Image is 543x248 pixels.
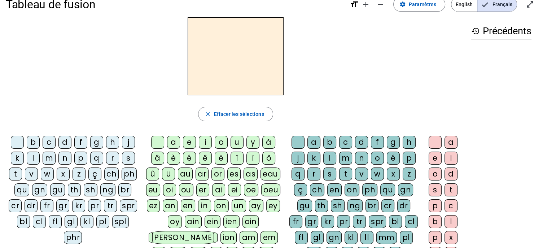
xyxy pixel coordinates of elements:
div: e [183,136,196,149]
div: gu [297,199,312,212]
div: dr [397,199,410,212]
div: ay [249,199,263,212]
div: au [178,167,193,180]
div: kl [80,215,93,228]
div: t [445,183,457,196]
div: f [371,136,384,149]
div: a [167,136,180,149]
div: b [429,215,442,228]
div: kl [345,231,358,244]
div: qu [380,183,395,196]
div: en [327,183,342,196]
div: w [371,167,384,180]
div: n [355,152,368,165]
div: ien [223,215,240,228]
div: as [244,167,258,180]
div: k [11,152,24,165]
div: k [307,152,320,165]
div: fr [289,215,302,228]
div: y [246,136,259,149]
div: ou [179,183,193,196]
div: oin [242,215,259,228]
div: d [445,167,457,180]
div: o [371,152,384,165]
div: é [183,152,196,165]
div: ar [196,167,209,180]
div: mm [376,231,397,244]
div: pr [337,215,350,228]
div: d [58,136,71,149]
div: r [307,167,320,180]
div: ein [205,215,221,228]
div: sh [84,183,97,196]
div: kr [321,215,334,228]
div: w [41,167,54,180]
div: sh [331,199,345,212]
div: in [198,199,211,212]
div: î [231,152,244,165]
div: x [57,167,70,180]
div: j [122,136,135,149]
div: br [118,183,131,196]
div: ü [162,167,175,180]
div: gr [56,199,69,212]
div: h [403,136,416,149]
div: ai [212,183,225,196]
div: ô [262,152,275,165]
div: ain [185,215,202,228]
div: l [323,152,336,165]
div: c [445,199,457,212]
div: th [315,199,328,212]
div: gl [65,215,78,228]
div: pr [88,199,101,212]
div: tr [104,199,117,212]
div: cr [381,199,394,212]
div: p [403,152,416,165]
div: am [240,231,258,244]
div: ç [294,183,307,196]
div: a [307,136,320,149]
div: tr [353,215,366,228]
div: qu [14,183,29,196]
div: en [181,199,195,212]
div: em [260,231,278,244]
div: p [74,152,87,165]
div: dr [25,199,38,212]
div: oi [163,183,176,196]
mat-icon: close [204,111,211,117]
div: pl [96,215,109,228]
div: on [214,199,229,212]
div: spr [120,199,137,212]
div: q [292,167,305,180]
h3: Précédents [471,23,531,39]
mat-icon: settings [399,1,406,8]
div: t [9,167,22,180]
div: b [27,136,40,149]
div: ph [362,183,377,196]
div: u [231,136,244,149]
div: n [58,152,71,165]
div: h [106,136,119,149]
div: j [292,152,305,165]
div: x [445,231,457,244]
div: m [43,152,56,165]
mat-icon: history [471,27,480,35]
div: g [387,136,400,149]
div: oeu [261,183,281,196]
div: i [445,152,457,165]
div: es [227,167,241,180]
div: c [43,136,56,149]
div: r [106,152,119,165]
div: ï [246,152,259,165]
div: d [355,136,368,149]
div: ei [228,183,241,196]
div: û [146,167,159,180]
div: ng [100,183,115,196]
div: er [196,183,209,196]
div: m [339,152,352,165]
div: cl [405,215,418,228]
div: eau [260,167,280,180]
div: s [323,167,336,180]
div: fl [49,215,62,228]
div: p [429,199,442,212]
